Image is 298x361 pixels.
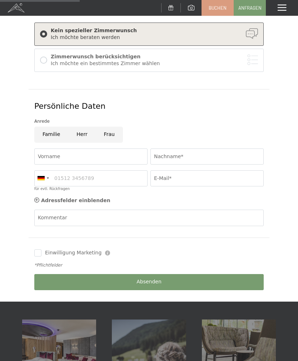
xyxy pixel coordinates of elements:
div: Ich möchte ein bestimmtes Zimmer wählen [51,60,258,67]
a: Anfragen [234,0,265,15]
input: 01512 3456789 [34,170,148,186]
div: *Pflichtfelder [34,262,264,268]
div: Persönliche Daten [34,101,264,112]
span: Buchen [209,5,227,11]
label: für evtl. Rückfragen [34,187,70,191]
span: Anfragen [238,5,262,11]
div: Germany (Deutschland): +49 [35,171,51,186]
div: Zimmerwunsch berücksichtigen [51,53,258,60]
span: Absenden [136,278,162,286]
a: Buchen [202,0,233,15]
div: Ich möchte beraten werden [51,34,258,41]
span: Adressfelder einblenden [41,197,110,203]
button: Absenden [34,274,264,290]
div: Anrede [34,118,264,125]
div: Kein spezieller Zimmerwunsch [51,27,258,34]
span: Einwilligung Marketing [45,249,101,257]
